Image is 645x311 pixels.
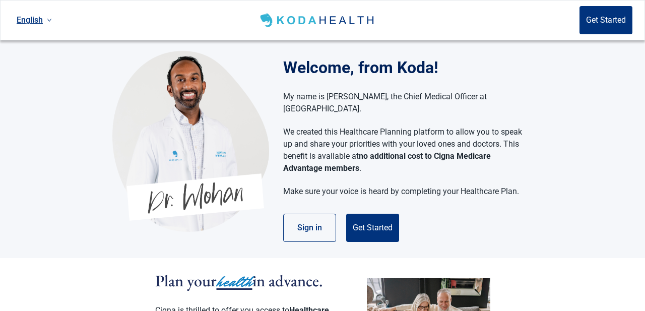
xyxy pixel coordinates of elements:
strong: no additional cost to Cigna Medicare Advantage members [283,151,491,173]
p: My name is [PERSON_NAME], the Chief Medical Officer at [GEOGRAPHIC_DATA]. [283,91,523,115]
p: Make sure your voice is heard by completing your Healthcare Plan. [283,185,523,198]
button: Get Started [579,6,632,34]
button: Sign in [283,214,336,242]
h1: Welcome, from Koda! [283,55,533,80]
p: We created this Healthcare Planning platform to allow you to speak up and share your priorities w... [283,126,523,174]
img: Koda Health [112,50,269,232]
a: Current language: English [13,12,56,28]
span: in advance. [252,270,323,291]
span: Plan your [155,270,217,291]
span: down [47,18,52,23]
span: health [217,271,252,293]
img: Koda Health [258,12,377,28]
button: Get Started [346,214,399,242]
